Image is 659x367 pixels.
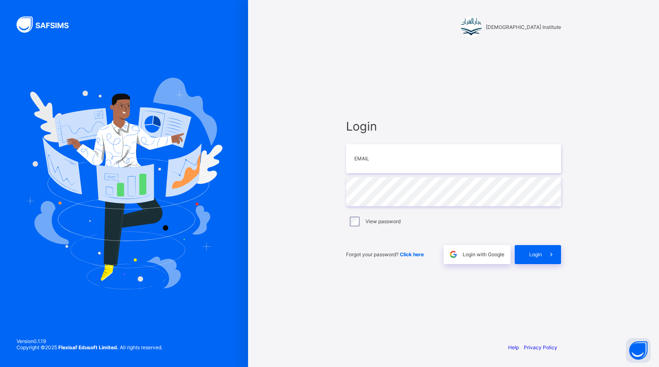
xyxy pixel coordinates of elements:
[346,119,561,133] span: Login
[346,251,424,257] span: Forgot your password?
[17,344,162,350] span: Copyright © 2025 All rights reserved.
[486,24,561,30] span: [DEMOGRAPHIC_DATA] Institute
[365,218,401,224] label: View password
[400,251,424,257] a: Click here
[449,250,458,259] img: google.396cfc9801f0270233282035f929180a.svg
[529,251,542,257] span: Login
[58,344,119,350] strong: Flexisaf Edusoft Limited.
[508,344,519,350] a: Help
[17,17,79,33] img: SAFSIMS Logo
[626,338,651,363] button: Open asap
[26,78,222,289] img: Hero Image
[524,344,557,350] a: Privacy Policy
[463,251,504,257] span: Login with Google
[17,338,162,344] span: Version 0.1.19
